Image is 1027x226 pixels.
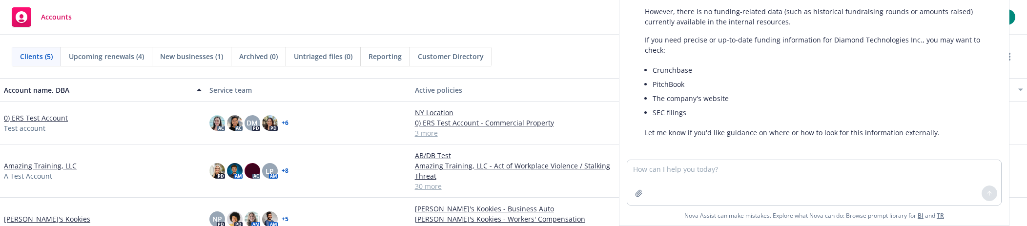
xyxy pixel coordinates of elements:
[227,163,243,179] img: photo
[4,113,68,123] a: 0) ERS Test Account
[369,51,402,62] span: Reporting
[418,51,484,62] span: Customer Directory
[4,171,52,181] span: A Test Account
[227,115,243,131] img: photo
[262,115,278,131] img: photo
[415,181,613,191] a: 30 more
[415,118,613,128] a: 0) ERS Test Account - Commercial Property
[266,166,274,176] span: LP
[415,214,613,224] a: [PERSON_NAME]'s Kookies - Workers' Compensation
[653,77,984,91] li: PitchBook
[623,205,1005,226] span: Nova Assist can make mistakes. Explore what Nova can do: Browse prompt library for and
[239,51,278,62] span: Archived (0)
[209,85,407,95] div: Service team
[282,168,288,174] a: + 8
[245,163,260,179] img: photo
[209,163,225,179] img: photo
[645,127,984,138] p: Let me know if you'd like guidance on where or how to look for this information externally.
[653,91,984,105] li: The company's website
[937,211,944,220] a: TR
[653,63,984,77] li: Crunchbase
[4,123,45,133] span: Test account
[411,78,616,102] button: Active policies
[415,128,613,138] a: 3 more
[415,161,613,181] a: Amazing Training, LLC - Act of Workplace Violence / Stalking Threat
[282,216,288,222] a: + 5
[4,161,77,171] a: Amazing Training, LLC
[415,107,613,118] a: NY Location
[8,3,76,31] a: Accounts
[205,78,411,102] button: Service team
[212,214,222,224] span: NP
[653,105,984,120] li: SEC filings
[160,51,223,62] span: New businesses (1)
[4,214,90,224] a: [PERSON_NAME]'s Kookies
[616,78,822,102] button: Total premiums
[415,204,613,214] a: [PERSON_NAME]'s Kookies - Business Auto
[209,115,225,131] img: photo
[415,85,613,95] div: Active policies
[69,51,144,62] span: Upcoming renewals (4)
[282,120,288,126] a: + 6
[415,150,613,161] a: AB/DB Test
[246,118,258,128] span: DM
[20,51,53,62] span: Clients (5)
[918,211,924,220] a: BI
[645,6,984,27] p: However, there is no funding-related data (such as historical fundraising rounds or amounts raise...
[41,13,72,21] span: Accounts
[1004,51,1015,62] a: more
[645,35,984,55] p: If you need precise or up-to-date funding information for Diamond Technologies Inc., you may want...
[4,85,191,95] div: Account name, DBA
[294,51,352,62] span: Untriaged files (0)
